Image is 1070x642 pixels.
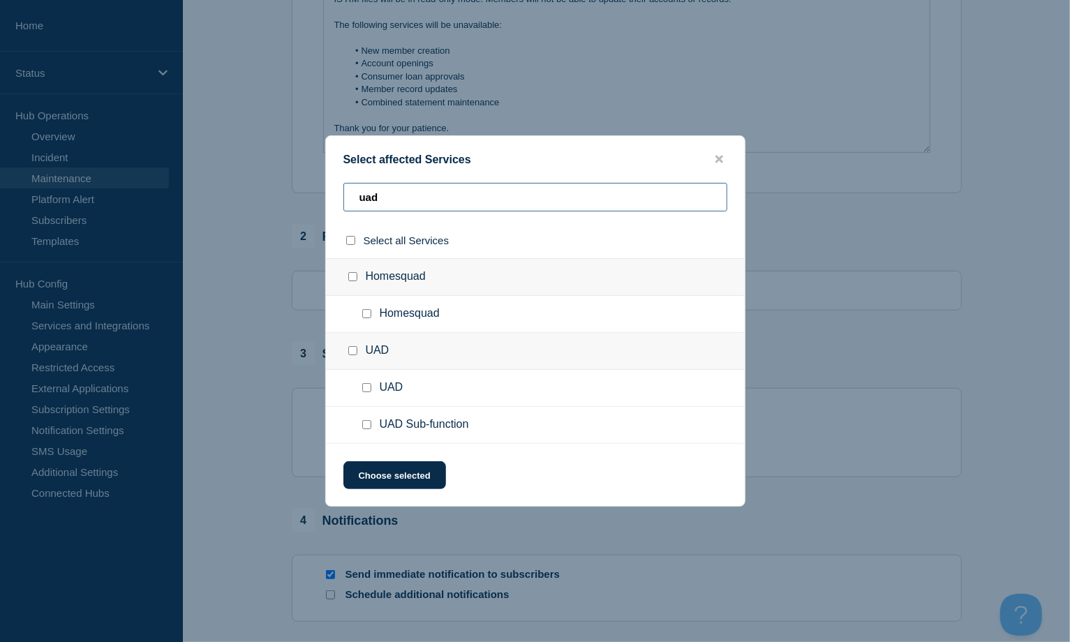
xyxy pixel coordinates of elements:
[326,333,745,370] div: UAD
[326,258,745,296] div: Homesquad
[348,346,357,355] input: UAD checkbox
[380,307,440,321] span: Homesquad
[711,153,727,166] button: close button
[348,272,357,281] input: Homesquad checkbox
[343,461,446,489] button: Choose selected
[326,153,745,166] div: Select affected Services
[343,183,727,211] input: Search
[346,236,355,245] input: select all checkbox
[362,383,371,392] input: UAD checkbox
[364,234,449,246] span: Select all Services
[362,420,371,429] input: UAD Sub-function checkbox
[380,381,403,395] span: UAD
[380,418,469,432] span: UAD Sub-function
[362,309,371,318] input: Homesquad checkbox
